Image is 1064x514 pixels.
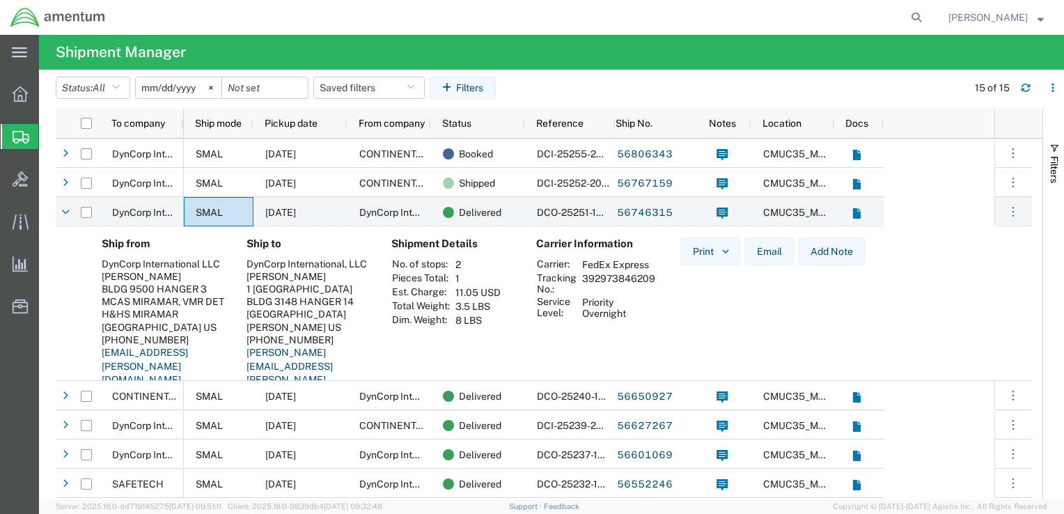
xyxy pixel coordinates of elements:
th: Total Weight: [391,299,451,313]
span: SMAL [196,178,223,189]
div: DynCorp International, LLC [247,258,369,270]
button: Status:All [56,77,130,99]
input: Not set [222,77,308,98]
span: CMUC35_M005 LCCS MCAS MIRAMAR, CA [763,391,1047,402]
span: Docs [845,118,868,129]
button: Email [745,237,794,265]
span: CMUC35_M005 LCCS MCAS MIRAMAR, CA [763,478,1047,490]
span: SAFETECH [112,478,164,490]
span: 08/20/2025 [265,478,296,490]
span: Filters [1049,156,1060,183]
span: SMAL [196,420,223,431]
span: CONTINENTAL TESTING [359,178,471,189]
h4: Shipment Details [391,237,514,250]
span: DynCorp International LLC [112,148,230,159]
div: 1 [GEOGRAPHIC_DATA] [247,283,369,295]
span: DynCorp International LLC [112,420,230,431]
span: DynCorp International LLC [112,178,230,189]
button: Print [681,237,740,265]
div: [GEOGRAPHIC_DATA] US [102,321,224,334]
h4: Shipment Manager [56,35,186,70]
span: DynCorp International, LLC [112,207,233,218]
th: Tracking No.: [536,272,577,295]
span: Delivered [459,198,501,227]
span: Shipped [459,169,495,198]
div: [GEOGRAPHIC_DATA][PERSON_NAME] US [247,308,369,333]
img: logo [10,7,106,28]
span: SMAL [196,391,223,402]
span: CMUC35_M005 LCCS MCAS MIRAMAR, CA [763,207,1047,218]
span: DCO-25232-167138 [537,478,626,490]
a: 56552246 [616,474,673,496]
h4: Ship from [102,237,224,250]
span: All [93,82,105,93]
span: DynCorp International LLC [359,478,478,490]
a: 56767159 [616,173,673,195]
span: Server: 2025.18.0-dd719145275 [56,502,221,511]
span: DCI-25252-200530 [537,178,627,189]
h4: Ship to [247,237,369,250]
span: CMUC35_M005 LCCS MCAS MIRAMAR, CA [763,148,1047,159]
a: Feedback [544,502,579,511]
span: Reference [536,118,584,129]
span: Pickup date [265,118,318,129]
div: 15 of 15 [975,81,1010,95]
span: SMAL [196,478,223,490]
div: BLDG 9500 HANGER 3 [102,283,224,295]
a: 56601069 [616,444,673,467]
a: [EMAIL_ADDRESS][PERSON_NAME][DOMAIN_NAME] [102,347,188,385]
span: 09/08/2025 [265,207,296,218]
span: 09/09/2025 [265,178,296,189]
span: DCI-25239-200050 [537,420,627,431]
td: 3.5 LBS [451,299,506,313]
td: 392973846209 [577,272,660,295]
span: From company [359,118,425,129]
span: DCO-25251-167889 [537,207,627,218]
td: Priority Overnight [577,295,660,320]
span: Ship mode [195,118,242,129]
span: Delivered [459,469,501,499]
span: Client: 2025.18.0-9839db4 [228,502,382,511]
td: 1 [451,272,506,286]
img: dropdown [719,245,732,258]
div: MCAS MIRAMAR, VMR DET H&HS MIRAMAR [102,295,224,320]
span: 08/28/2025 [265,391,296,402]
span: Copyright © [DATE]-[DATE] Agistix Inc., All Rights Reserved [833,501,1047,513]
span: 09/12/2025 [265,148,296,159]
button: Filters [430,77,496,99]
span: CMUC35_M005 LCCS MCAS MIRAMAR, CA [763,449,1047,460]
div: DynCorp International LLC [102,258,224,270]
td: 11.05 USD [451,286,506,299]
div: [PERSON_NAME] [247,270,369,283]
span: [DATE] 09:51:11 [169,502,221,511]
span: 08/27/2025 [265,420,296,431]
span: DynCorp International LLC [359,391,478,402]
span: Notes [709,118,736,129]
span: CONTINENTAL TESTING [112,391,224,402]
button: Add Note [799,237,865,265]
span: CONTINENTAL TESTING [359,148,471,159]
span: CONTINENTAL TESTING [359,420,471,431]
span: SMAL [196,207,223,218]
span: DynCorp International LLC [359,207,478,218]
div: [PERSON_NAME] [102,270,224,283]
span: Booked [459,139,493,169]
button: [PERSON_NAME] [948,9,1045,26]
a: 56806343 [616,143,673,166]
span: Delivered [459,440,501,469]
input: Not set [136,77,221,98]
span: To company [111,118,165,129]
a: 56650927 [616,386,673,408]
span: Ben Nguyen [948,10,1028,25]
span: DynCorp International LLC [112,449,230,460]
span: Ship No. [616,118,652,129]
span: Delivered [459,411,501,440]
th: Dim. Weight: [391,313,451,327]
span: [DATE] 09:32:48 [324,502,382,511]
span: SMAL [196,148,223,159]
th: Est. Charge: [391,286,451,299]
div: [PHONE_NUMBER] [247,334,369,346]
span: CMUC35_M005 LCCS MCAS MIRAMAR, CA [763,420,1047,431]
a: 56746315 [616,202,673,224]
th: Service Level: [536,295,577,320]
